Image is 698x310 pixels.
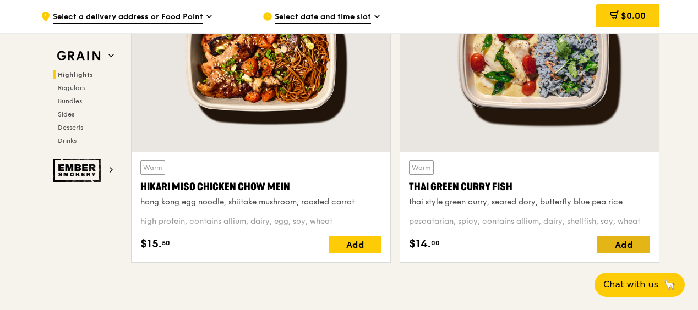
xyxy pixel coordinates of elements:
[140,216,381,227] div: high protein, contains allium, dairy, egg, soy, wheat
[329,236,381,253] div: Add
[431,239,440,247] span: 00
[53,46,104,66] img: Grain web logo
[140,179,381,195] div: Hikari Miso Chicken Chow Mein
[621,10,646,21] span: $0.00
[275,12,371,24] span: Select date and time slot
[58,110,74,118] span: Sides
[58,97,82,105] span: Bundles
[53,12,203,24] span: Select a delivery address or Food Point
[595,273,685,297] button: Chat with us🦙
[140,197,381,208] div: hong kong egg noodle, shiitake mushroom, roasted carrot
[409,216,650,227] div: pescatarian, spicy, contains allium, dairy, shellfish, soy, wheat
[409,197,650,208] div: thai style green curry, seared dory, butterfly blue pea rice
[58,84,85,92] span: Regulars
[409,236,431,252] span: $14.
[663,278,676,291] span: 🦙
[58,71,93,79] span: Highlights
[162,239,170,247] span: 50
[53,159,104,182] img: Ember Smokery web logo
[597,236,650,253] div: Add
[603,278,658,291] span: Chat with us
[409,160,434,175] div: Warm
[140,236,162,252] span: $15.
[58,124,83,131] span: Desserts
[140,160,165,175] div: Warm
[409,179,650,195] div: Thai Green Curry Fish
[58,137,77,145] span: Drinks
